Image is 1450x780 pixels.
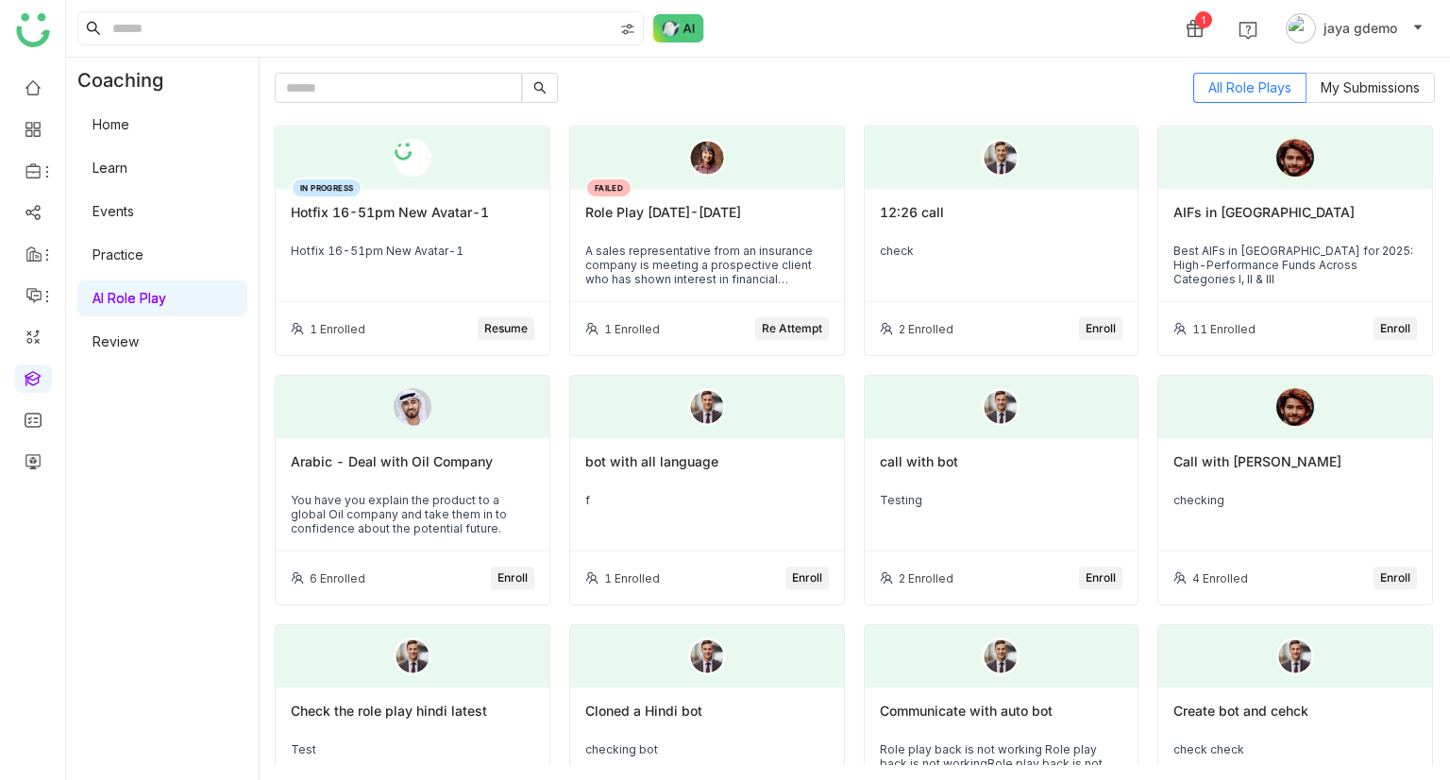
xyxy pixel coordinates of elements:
img: 6891e6b463e656570aba9a5a [1276,139,1314,177]
img: 68c9481f52e66838b95152f1 [394,139,431,177]
div: Hotfix 16-51pm New Avatar-1 [291,204,534,236]
img: male-person.png [982,139,1020,177]
span: Re Attempt [762,320,822,338]
div: 1 Enrolled [604,322,660,336]
img: help.svg [1239,21,1257,40]
div: 2 Enrolled [899,322,953,336]
div: Arabic - Deal with Oil Company [291,453,534,485]
span: Enroll [1380,320,1410,338]
span: Enroll [1380,569,1410,587]
div: 2 Enrolled [899,571,953,585]
div: checking bot [585,742,829,756]
div: Check the role play hindi latest [291,703,534,735]
img: male-person.png [982,388,1020,426]
a: Home [93,116,129,132]
button: Enroll [1374,567,1417,589]
span: Resume [484,320,528,338]
div: 1 [1195,11,1212,28]
img: search-type.svg [620,22,635,37]
button: Enroll [785,567,829,589]
img: male-person.png [688,388,726,426]
div: Call with [PERSON_NAME] [1173,453,1417,485]
div: FAILED [585,178,632,198]
div: AIFs in [GEOGRAPHIC_DATA] [1173,204,1417,236]
button: Enroll [1374,317,1417,340]
div: Create bot and cehck [1173,703,1417,735]
button: Enroll [1079,317,1122,340]
div: Best AIFs in [GEOGRAPHIC_DATA] for 2025: High-Performance Funds Across Categories I, II & III [1173,244,1417,286]
a: Practice [93,246,143,263]
div: Cloned a Hindi bot [585,703,829,735]
a: AI Role Play [93,290,166,306]
img: 689c4d09a2c09d0bea1c05ba [394,388,431,426]
a: Events [93,203,134,219]
div: f [585,493,829,507]
img: female-person.png [688,139,726,177]
a: Learn [93,160,127,176]
div: 12:26 call [880,204,1123,236]
button: jaya gdemo [1282,13,1427,43]
div: You have you explain the product to a global Oil company and take them in to confidence about the... [291,493,534,535]
button: Enroll [491,567,534,589]
span: All Role Plays [1208,79,1291,95]
img: ask-buddy-normal.svg [653,14,704,42]
div: 1 Enrolled [604,571,660,585]
div: Hotfix 16-51pm New Avatar-1 [291,244,534,258]
a: Review [93,333,139,349]
button: Resume [478,317,534,340]
span: Enroll [1086,569,1116,587]
div: Testing [880,493,1123,507]
img: logo [16,13,50,47]
button: Re Attempt [755,317,829,340]
div: bot with all language [585,453,829,485]
img: male-person.png [1276,637,1314,675]
div: Role Play [DATE]-[DATE] [585,204,829,236]
span: Enroll [1086,320,1116,338]
img: male-person.png [982,637,1020,675]
img: avatar [1286,13,1316,43]
div: check check [1173,742,1417,756]
div: 4 Enrolled [1192,571,1248,585]
span: jaya gdemo [1324,18,1397,39]
div: A sales representative from an insurance company is meeting a prospective client who has shown in... [585,244,829,286]
div: 1 Enrolled [310,322,365,336]
div: 6 Enrolled [310,571,365,585]
div: Coaching [66,58,192,103]
div: check [880,244,1123,258]
div: checking [1173,493,1417,507]
div: IN PROGRESS [291,178,362,198]
button: Enroll [1079,567,1122,589]
img: male-person.png [688,637,726,675]
img: 6891e6b463e656570aba9a5a [1276,388,1314,426]
div: 11 Enrolled [1192,322,1256,336]
span: Enroll [792,569,822,587]
div: call with bot [880,453,1123,485]
div: Test [291,742,534,756]
div: Communicate with auto bot [880,703,1123,735]
img: male-person.png [394,637,431,675]
span: My Submissions [1321,79,1420,95]
span: Enroll [497,569,528,587]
